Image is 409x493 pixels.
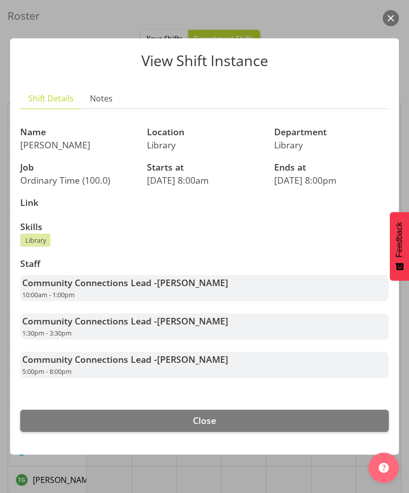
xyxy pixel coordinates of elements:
[22,315,228,327] strong: Community Connections Lead -
[20,259,389,269] h3: Staff
[147,127,262,137] h3: Location
[274,139,389,150] p: Library
[274,175,389,186] p: [DATE] 8:00pm
[20,198,135,208] h3: Link
[22,290,75,299] span: 10:00am - 1:00pm
[90,92,113,104] span: Notes
[379,463,389,473] img: help-xxl-2.png
[157,277,228,289] span: [PERSON_NAME]
[22,277,228,289] strong: Community Connections Lead -
[28,92,74,104] span: Shift Details
[20,127,135,137] h3: Name
[22,367,72,376] span: 5:00pm - 8:00pm
[147,139,262,150] p: Library
[274,127,389,137] h3: Department
[25,236,46,245] span: Library
[390,212,409,281] button: Feedback - Show survey
[147,162,262,173] h3: Starts at
[157,315,228,327] span: [PERSON_NAME]
[395,222,404,257] span: Feedback
[20,139,135,150] p: [PERSON_NAME]
[274,162,389,173] h3: Ends at
[147,175,262,186] p: [DATE] 8:00am
[22,353,228,365] strong: Community Connections Lead -
[193,414,216,426] span: Close
[22,328,72,338] span: 1:30pm - 3:30pm
[20,410,389,432] button: Close
[20,175,135,186] p: Ordinary Time (100.0)
[20,53,389,68] p: View Shift Instance
[20,222,389,232] h3: Skills
[157,353,228,365] span: [PERSON_NAME]
[20,162,135,173] h3: Job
